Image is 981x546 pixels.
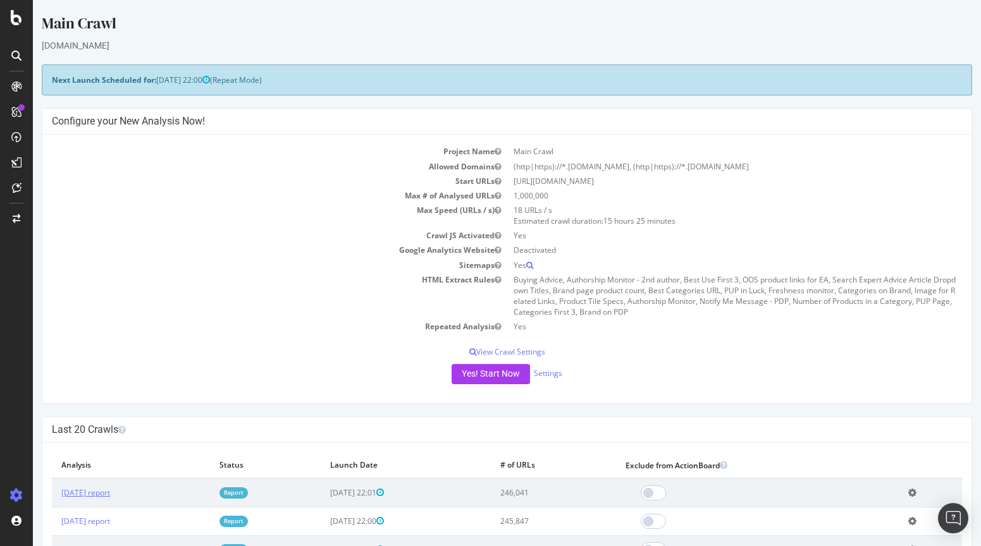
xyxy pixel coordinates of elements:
button: Yes! Start Now [419,364,497,384]
td: Yes [474,319,930,334]
a: [DATE] report [28,487,77,498]
div: Main Crawl [9,13,939,39]
td: Allowed Domains [19,159,474,174]
h4: Configure your New Analysis Now! [19,115,929,128]
span: 15 hours 25 minutes [571,215,643,226]
div: (Repeat Mode) [9,64,939,95]
th: Launch Date [288,452,458,478]
td: [URL][DOMAIN_NAME] [474,174,930,188]
td: Max # of Analysed URLs [19,188,474,203]
td: HTML Extract Rules [19,272,474,320]
td: Max Speed (URLs / s) [19,203,474,228]
th: Analysis [19,452,177,478]
td: Deactivated [474,243,930,257]
td: Repeated Analysis [19,319,474,334]
td: (http|https)://*.[DOMAIN_NAME], (http|https)://*.[DOMAIN_NAME] [474,159,930,174]
td: Crawl JS Activated [19,228,474,243]
span: [DATE] 22:00 [297,516,351,526]
td: Buying Advice, Authorship Monitor - 2nd author, Best Use First 3, OOS product links for EA, Searc... [474,272,930,320]
a: [DATE] report [28,516,77,526]
td: Project Name [19,144,474,159]
a: Settings [501,368,529,379]
strong: Next Launch Scheduled for: [19,75,123,85]
a: Report [187,516,215,526]
td: 245,847 [458,507,584,535]
td: Main Crawl [474,144,930,159]
td: Yes [474,258,930,272]
th: Status [177,452,288,478]
th: # of URLs [458,452,584,478]
div: [DOMAIN_NAME] [9,39,939,52]
span: [DATE] 22:00 [123,75,177,85]
p: View Crawl Settings [19,346,929,357]
td: 1,000,000 [474,188,930,203]
td: Sitemaps [19,258,474,272]
td: 18 URLs / s Estimated crawl duration: [474,203,930,228]
a: Report [187,487,215,498]
td: Google Analytics Website [19,243,474,257]
td: Yes [474,228,930,243]
div: Open Intercom Messenger [938,503,968,533]
td: Start URLs [19,174,474,188]
td: 246,041 [458,478,584,507]
span: [DATE] 22:01 [297,487,351,498]
h4: Last 20 Crawls [19,423,929,436]
th: Exclude from ActionBoard [583,452,865,478]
